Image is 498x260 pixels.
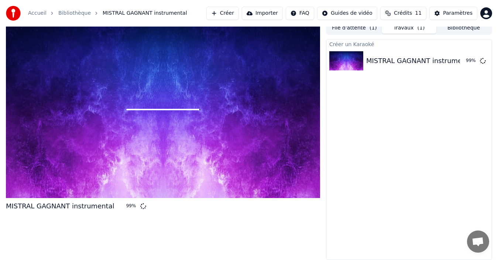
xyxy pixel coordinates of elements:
button: Guides de vidéo [317,7,377,20]
a: Bibliothèque [58,10,91,17]
button: File d'attente [327,23,382,34]
span: MISTRAL GAGNANT instrumental [103,10,187,17]
button: Travaux [382,23,436,34]
div: 99 % [466,58,477,64]
span: 11 [415,10,422,17]
button: Importer [242,7,283,20]
div: 99 % [126,203,137,209]
button: Créer [206,7,239,20]
button: Bibliothèque [436,23,491,34]
nav: breadcrumb [28,10,187,17]
div: Créer un Karaoké [326,39,492,48]
span: ( 1 ) [418,24,425,32]
button: Paramètres [429,7,477,20]
a: Accueil [28,10,47,17]
div: MISTRAL GAGNANT instrumental [366,56,475,66]
span: Crédits [394,10,412,17]
button: Crédits11 [380,7,426,20]
div: MISTRAL GAGNANT instrumental [6,201,114,211]
div: Ouvrir le chat [467,230,489,253]
img: youka [6,6,21,21]
span: ( 1 ) [370,24,377,32]
button: FAQ [286,7,314,20]
div: Paramètres [443,10,473,17]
